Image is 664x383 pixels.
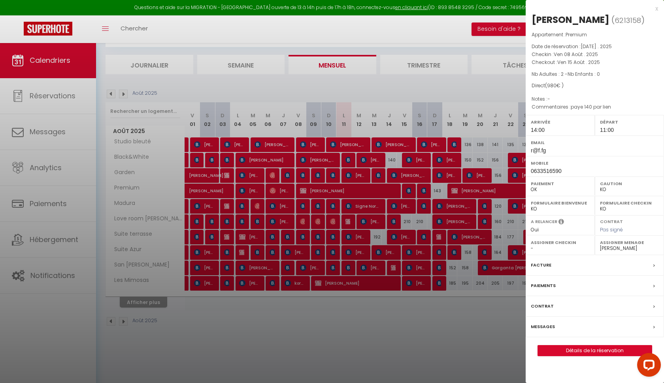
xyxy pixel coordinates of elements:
label: Facture [531,261,551,269]
iframe: LiveChat chat widget [631,350,664,383]
span: 0633516590 [531,168,562,174]
span: Ven 08 Août . 2025 [554,51,598,58]
span: Nb Adultes : 2 - [532,71,600,77]
label: A relancer [531,218,557,225]
label: Messages [531,323,555,331]
div: x [526,4,658,13]
label: Assigner Menage [600,238,659,246]
span: Premium [566,31,587,38]
span: Pas signé [600,226,623,233]
div: Direct [532,82,658,90]
label: Arrivée [531,118,590,126]
p: Checkout : [532,58,658,66]
span: [DATE] . 2025 [581,43,612,50]
p: Date de réservation : [532,43,658,51]
span: Nb Enfants : 0 [568,71,600,77]
span: r@f.fg [531,147,546,154]
label: Paiement [531,180,590,188]
label: Contrat [600,218,623,223]
button: Détails de la réservation [538,345,652,356]
p: Checkin : [532,51,658,58]
label: Formulaire Bienvenue [531,199,590,207]
span: 11:00 [600,127,614,133]
label: Caution [600,180,659,188]
label: Email [531,139,659,146]
span: ( € ) [545,82,564,89]
label: Départ [600,118,659,126]
span: 6213158 [615,15,641,25]
label: Mobile [531,159,659,167]
span: Ven 15 Août . 2025 [557,59,600,66]
label: Contrat [531,302,554,310]
i: Sélectionner OUI si vous souhaiter envoyer les séquences de messages post-checkout [558,218,564,227]
span: 14:00 [531,127,545,133]
span: ( ) [611,15,645,26]
p: Commentaires : [532,103,658,111]
span: 980 [547,82,556,89]
label: Formulaire Checkin [600,199,659,207]
p: Appartement : [532,31,658,39]
label: Paiements [531,282,556,290]
span: - [547,96,550,102]
label: Assigner Checkin [531,238,590,246]
a: Détails de la réservation [538,345,652,356]
p: Notes : [532,95,658,103]
span: paye 140 par lien [571,103,611,110]
div: [PERSON_NAME] [532,13,609,26]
